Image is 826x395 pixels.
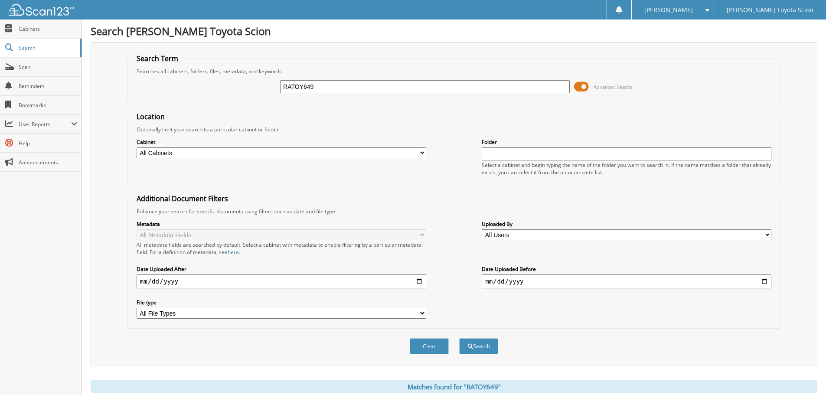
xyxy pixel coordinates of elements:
label: Uploaded By [482,220,771,228]
label: Date Uploaded Before [482,265,771,273]
label: Cabinet [137,138,426,146]
div: Searches all cabinets, folders, files, metadata, and keywords [132,68,776,75]
h1: Search [PERSON_NAME] Toyota Scion [91,24,817,38]
span: [PERSON_NAME] [644,7,693,13]
span: Cabinets [19,25,77,33]
a: here [228,248,239,256]
legend: Search Term [132,54,183,63]
legend: Location [132,112,169,121]
span: Bookmarks [19,101,77,109]
button: Clear [410,338,449,354]
label: Date Uploaded After [137,265,426,273]
div: Enhance your search for specific documents using filters such as date and file type. [132,208,776,215]
span: Search [19,44,76,52]
span: Help [19,140,77,147]
label: Metadata [137,220,426,228]
label: Folder [482,138,771,146]
legend: Additional Document Filters [132,194,232,203]
img: scan123-logo-white.svg [9,4,74,16]
span: User Reports [19,121,71,128]
button: Search [459,338,498,354]
span: Announcements [19,159,77,166]
span: Reminders [19,82,77,90]
div: All metadata fields are searched by default. Select a cabinet with metadata to enable filtering b... [137,241,426,256]
input: end [482,274,771,288]
div: Matches found for "RATOY649" [91,380,817,393]
div: Optionally limit your search to a particular cabinet or folder [132,126,776,133]
span: Advanced Search [594,84,632,90]
div: Select a cabinet and begin typing the name of the folder you want to search in. If the name match... [482,161,771,176]
input: start [137,274,426,288]
label: File type [137,299,426,306]
span: [PERSON_NAME] Toyota Scion [727,7,813,13]
span: Scan [19,63,77,71]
